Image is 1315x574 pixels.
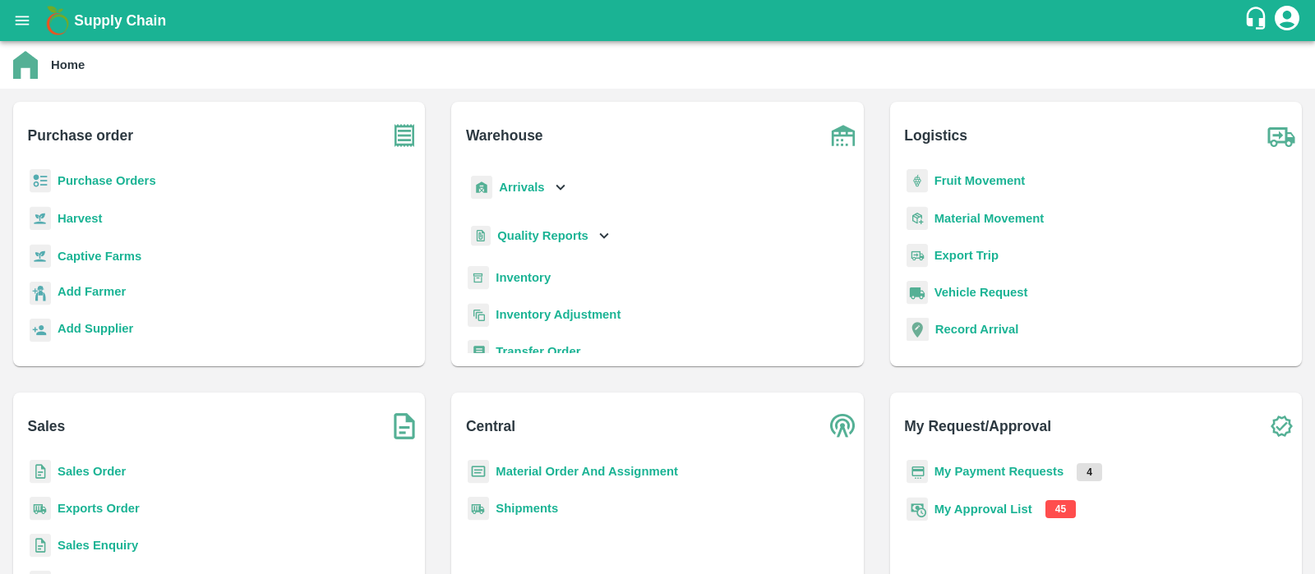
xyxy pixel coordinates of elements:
[468,340,489,364] img: whTransfer
[934,286,1028,299] a: Vehicle Request
[58,539,138,552] a: Sales Enquiry
[904,415,1051,438] b: My Request/Approval
[58,322,133,335] b: Add Supplier
[30,244,51,269] img: harvest
[30,497,51,521] img: shipments
[471,176,492,200] img: whArrival
[496,502,558,515] a: Shipments
[934,465,1064,478] a: My Payment Requests
[496,308,621,321] a: Inventory Adjustment
[58,285,126,298] b: Add Farmer
[496,345,580,358] a: Transfer Order
[468,460,489,484] img: centralMaterial
[1077,463,1102,481] p: 4
[497,229,588,242] b: Quality Reports
[934,174,1026,187] a: Fruit Movement
[51,58,85,71] b: Home
[468,169,570,206] div: Arrivals
[384,115,425,156] img: purchase
[499,181,544,194] b: Arrivals
[1045,500,1076,518] p: 45
[58,465,126,478] a: Sales Order
[907,497,928,521] img: approval
[58,212,102,225] a: Harvest
[30,534,51,558] img: sales
[468,266,489,290] img: whInventory
[13,51,38,79] img: home
[58,174,156,187] a: Purchase Orders
[1261,406,1302,447] img: check
[466,415,515,438] b: Central
[384,406,425,447] img: soSales
[904,124,967,147] b: Logistics
[74,9,1243,32] a: Supply Chain
[30,169,51,193] img: reciept
[471,226,491,246] img: qualityReport
[907,281,928,305] img: vehicle
[934,249,999,262] a: Export Trip
[468,219,613,253] div: Quality Reports
[907,318,929,341] img: recordArrival
[30,206,51,231] img: harvest
[496,271,551,284] a: Inventory
[30,319,51,342] img: supplier
[30,282,51,305] img: farmer
[30,460,51,484] img: sales
[907,460,928,484] img: payment
[934,503,1032,516] a: My Approval List
[58,282,126,305] a: Add Farmer
[823,115,864,156] img: warehouse
[3,2,41,39] button: open drawer
[28,124,133,147] b: Purchase order
[907,244,928,268] img: delivery
[466,124,543,147] b: Warehouse
[907,169,928,193] img: fruit
[823,406,864,447] img: central
[74,12,166,29] b: Supply Chain
[28,415,66,438] b: Sales
[496,465,678,478] a: Material Order And Assignment
[907,206,928,231] img: material
[1243,6,1272,35] div: customer-support
[468,303,489,327] img: inventory
[934,212,1045,225] a: Material Movement
[468,497,489,521] img: shipments
[1261,115,1302,156] img: truck
[41,4,74,37] img: logo
[58,502,140,515] a: Exports Order
[58,250,141,263] a: Captive Farms
[1272,3,1302,38] div: account of current user
[935,323,1019,336] a: Record Arrival
[58,319,133,342] a: Add Supplier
